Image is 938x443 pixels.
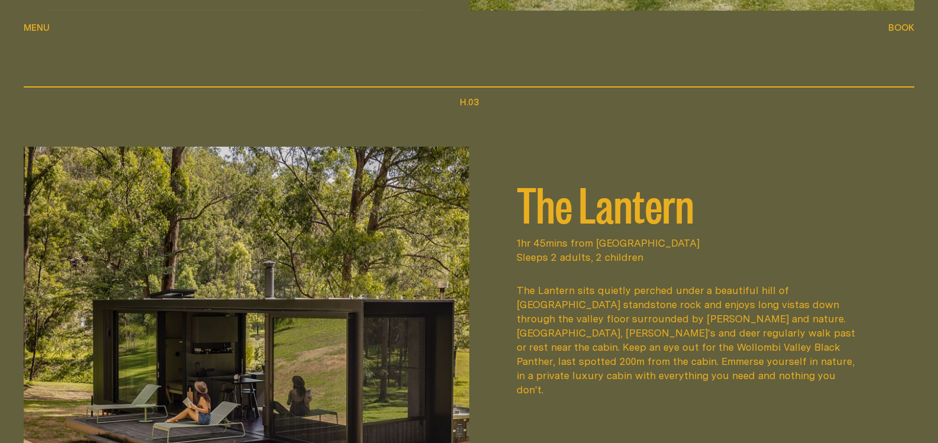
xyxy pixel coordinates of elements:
[517,236,891,250] span: 1hr 45mins from [GEOGRAPHIC_DATA]
[517,250,891,264] span: Sleeps 2 adults, 2 children
[24,21,50,35] button: show menu
[888,21,914,35] button: show booking tray
[24,23,50,32] span: Menu
[888,23,914,32] span: Book
[517,179,891,227] h2: The Lantern
[517,283,858,397] div: The Lantern sits quietly perched under a beautiful hill of [GEOGRAPHIC_DATA] standstone rock and ...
